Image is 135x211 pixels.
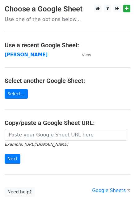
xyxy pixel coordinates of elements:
input: Next [5,154,20,164]
a: View [76,52,91,58]
h4: Select another Google Sheet: [5,77,130,84]
h4: Copy/paste a Google Sheet URL: [5,119,130,127]
a: Select... [5,89,28,99]
input: Paste your Google Sheet URL here [5,129,127,141]
a: [PERSON_NAME] [5,52,48,58]
a: Google Sheets [92,188,130,193]
small: Example: [URL][DOMAIN_NAME] [5,142,68,147]
small: View [82,53,91,57]
p: Use one of the options below... [5,16,130,23]
h3: Choose a Google Sheet [5,5,130,14]
h4: Use a recent Google Sheet: [5,41,130,49]
a: Need help? [5,187,35,197]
